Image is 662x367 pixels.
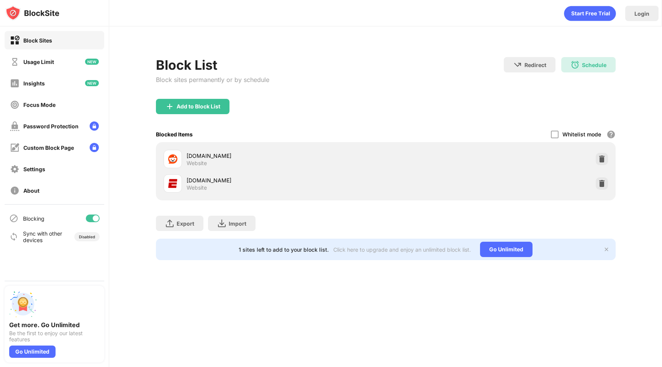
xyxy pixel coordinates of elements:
div: Website [187,184,207,191]
img: lock-menu.svg [90,121,99,131]
div: Import [229,220,246,227]
img: password-protection-off.svg [10,121,20,131]
div: Block sites permanently or by schedule [156,76,269,84]
div: Block Sites [23,37,52,44]
div: Whitelist mode [562,131,601,138]
img: about-off.svg [10,186,20,195]
img: lock-menu.svg [90,143,99,152]
img: focus-off.svg [10,100,20,110]
div: About [23,187,39,194]
div: [DOMAIN_NAME] [187,152,386,160]
div: Go Unlimited [480,242,533,257]
div: Add to Block List [177,103,220,110]
div: Settings [23,166,45,172]
div: Block List [156,57,269,73]
img: insights-off.svg [10,79,20,88]
div: Export [177,220,194,227]
img: customize-block-page-off.svg [10,143,20,152]
div: Disabled [79,234,95,239]
div: animation [564,6,616,21]
div: Redirect [524,62,546,68]
div: Custom Block Page [23,144,74,151]
div: Schedule [582,62,606,68]
img: sync-icon.svg [9,232,18,241]
img: new-icon.svg [85,80,99,86]
div: [DOMAIN_NAME] [187,176,386,184]
img: favicons [168,179,177,188]
img: push-unlimited.svg [9,290,37,318]
div: Be the first to enjoy our latest features [9,330,100,342]
img: new-icon.svg [85,59,99,65]
div: Password Protection [23,123,79,129]
div: Insights [23,80,45,87]
img: logo-blocksite.svg [5,5,59,21]
img: time-usage-off.svg [10,57,20,67]
img: x-button.svg [603,246,610,252]
img: favicons [168,154,177,164]
div: Blocking [23,215,44,222]
div: 1 sites left to add to your block list. [239,246,329,253]
div: Blocked Items [156,131,193,138]
div: Website [187,160,207,167]
div: Click here to upgrade and enjoy an unlimited block list. [333,246,471,253]
div: Go Unlimited [9,346,56,358]
div: Sync with other devices [23,230,62,243]
div: Login [634,10,649,17]
img: settings-off.svg [10,164,20,174]
img: block-on.svg [10,36,20,45]
img: blocking-icon.svg [9,214,18,223]
div: Usage Limit [23,59,54,65]
div: Focus Mode [23,102,56,108]
div: Get more. Go Unlimited [9,321,100,329]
